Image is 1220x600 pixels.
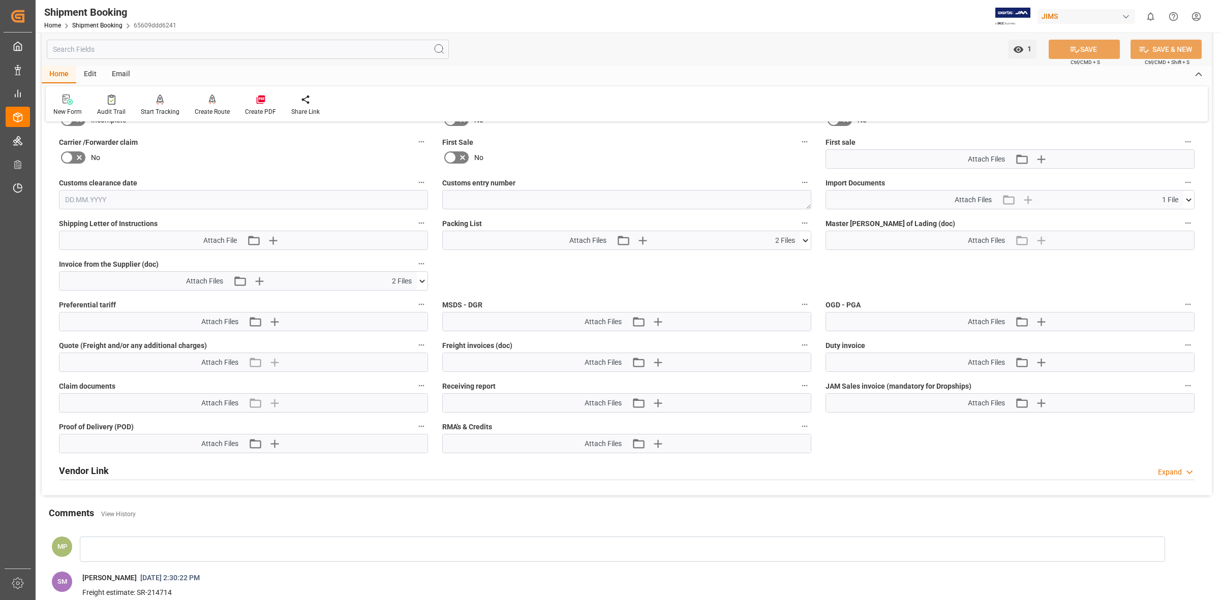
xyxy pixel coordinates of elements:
div: Start Tracking [141,107,179,116]
h2: Comments [49,506,94,520]
button: Help Center [1162,5,1185,28]
span: OGD - PGA [826,300,861,310]
div: JIMS [1038,9,1135,24]
button: show 0 new notifications [1139,5,1162,28]
input: DD.MM.YYYY [59,190,428,209]
h2: Vendor Link [59,464,109,478]
span: Shipping Letter of Instructions [59,218,158,229]
button: RMA's & Credits [798,420,811,433]
div: Share Link [291,107,320,116]
div: Create Route [195,107,230,116]
button: JAM Sales invoice (mandatory for Dropships) [1181,379,1195,392]
span: Proof of Delivery (POD) [59,422,134,432]
span: Attach Files [968,357,1005,368]
button: Carrier /Forwarder claim [415,135,428,148]
button: Duty invoice [1181,338,1195,352]
button: First Sale [798,135,811,148]
div: Edit [76,66,104,83]
button: SAVE & NEW [1131,40,1202,59]
input: Search Fields [47,40,449,59]
span: Attach Files [968,398,1005,408]
span: MP [57,543,67,550]
button: open menu [1008,40,1036,59]
span: Preferential tariff [59,300,116,310]
span: Import Documents [826,178,885,188]
img: Exertis%20JAM%20-%20Email%20Logo.jpg_1722504956.jpg [995,8,1030,25]
div: Expand [1158,467,1182,478]
span: Attach Files [201,317,238,327]
span: Attach Files [585,357,622,368]
span: JAM Sales invoice (mandatory for Dropships) [826,381,971,392]
button: Freight invoices (doc) [798,338,811,352]
button: Preferential tariff [415,298,428,311]
p: Freight estimate: SR-214714 [82,587,1151,599]
span: No [474,152,483,163]
div: New Form [53,107,82,116]
span: First sale [826,137,856,148]
button: Packing List [798,216,811,230]
span: Invoice from the Supplier (doc) [59,259,159,270]
div: Shipment Booking [44,5,176,20]
div: Create PDF [245,107,276,116]
span: Claim documents [59,381,115,392]
div: Home [42,66,76,83]
span: Carrier /Forwarder claim [59,137,138,148]
span: MSDS - DGR [442,300,482,310]
button: First sale [1181,135,1195,148]
span: Ctrl/CMD + S [1071,58,1100,66]
span: 1 [1024,45,1031,53]
span: SM [57,578,67,585]
span: Attach Files [585,317,622,327]
span: First Sale [442,137,473,148]
button: Invoice from the Supplier (doc) [415,257,428,270]
span: Attach Files [968,235,1005,246]
button: Customs entry number [798,176,811,189]
span: Attach Files [201,438,238,449]
a: Shipment Booking [72,22,123,29]
button: Import Documents [1181,176,1195,189]
span: Attach Files [968,317,1005,327]
span: Attach Files [201,357,238,368]
div: Email [104,66,138,83]
span: Attach Files [569,235,606,246]
span: Quote (Freight and/or any additional charges) [59,340,207,351]
span: Attach Files [955,195,992,205]
span: [DATE] 2:30:22 PM [137,574,203,582]
span: [PERSON_NAME] [82,574,137,582]
button: OGD - PGA [1181,298,1195,311]
button: Customs clearance date [415,176,428,189]
span: Receiving report [442,381,496,392]
button: Shipping Letter of Instructions [415,216,428,230]
span: Attach Files [186,276,223,287]
button: Claim documents [415,379,428,392]
span: Attach Files [585,438,622,449]
button: MSDS - DGR [798,298,811,311]
span: 2 Files [775,235,795,246]
span: Attach Files [968,154,1005,165]
span: RMA's & Credits [442,422,492,432]
span: Freight invoices (doc) [442,340,512,351]
span: 1 File [1162,195,1178,205]
button: JIMS [1038,7,1139,26]
span: Attach Files [585,398,622,408]
span: Attach File [203,235,237,246]
button: Proof of Delivery (POD) [415,420,428,433]
span: Customs entry number [442,178,515,188]
button: Quote (Freight and/or any additional charges) [415,338,428,352]
a: Home [44,22,61,29]
span: Master [PERSON_NAME] of Lading (doc) [826,218,955,229]
button: SAVE [1049,40,1120,59]
span: Attach Files [201,398,238,408]
span: Ctrl/CMD + Shift + S [1145,58,1189,66]
a: View History [101,511,136,518]
span: 2 Files [392,276,412,287]
button: Master [PERSON_NAME] of Lading (doc) [1181,216,1195,230]
span: Duty invoice [826,340,865,351]
span: Packing List [442,218,482,229]
button: Receiving report [798,379,811,392]
span: Customs clearance date [59,178,137,188]
span: No [91,152,100,163]
div: Audit Trail [97,107,126,116]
